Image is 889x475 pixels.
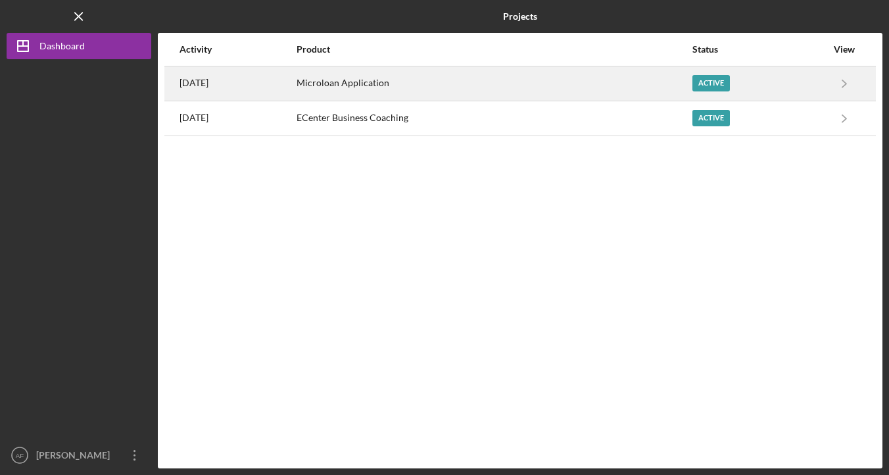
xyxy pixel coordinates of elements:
[39,33,85,63] div: Dashboard
[692,110,730,126] div: Active
[297,102,690,135] div: ECenter Business Coaching
[7,442,151,468] button: AF[PERSON_NAME]
[180,44,295,55] div: Activity
[7,33,151,59] button: Dashboard
[692,75,730,91] div: Active
[180,78,208,88] time: 2025-08-17 16:20
[297,67,690,100] div: Microloan Application
[180,113,208,123] time: 2022-12-28 01:04
[503,11,537,22] b: Projects
[692,44,827,55] div: Status
[33,442,118,472] div: [PERSON_NAME]
[297,44,690,55] div: Product
[16,452,24,459] text: AF
[828,44,861,55] div: View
